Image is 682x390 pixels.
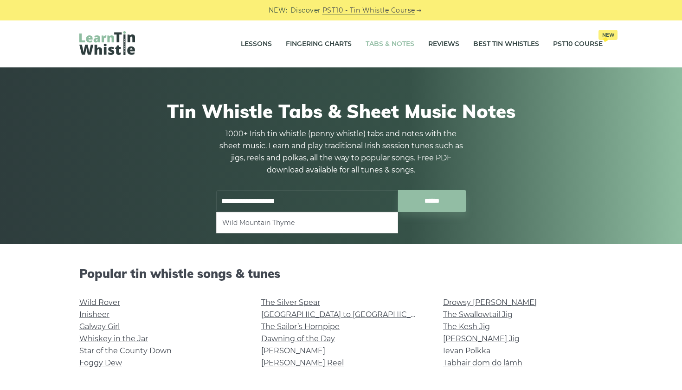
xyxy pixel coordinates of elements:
a: [GEOGRAPHIC_DATA] to [GEOGRAPHIC_DATA] [261,310,432,319]
a: Wild Rover [79,298,120,307]
a: Fingering Charts [286,33,352,56]
a: [PERSON_NAME] Jig [443,334,520,343]
a: Dawning of the Day [261,334,335,343]
a: The Sailor’s Hornpipe [261,322,340,331]
a: Galway Girl [79,322,120,331]
a: The Kesh Jig [443,322,490,331]
a: Tabs & Notes [366,33,414,56]
p: 1000+ Irish tin whistle (penny whistle) tabs and notes with the sheet music. Learn and play tradi... [216,128,466,176]
li: Wild Mountain Thyme [222,217,392,228]
a: Tabhair dom do lámh [443,358,522,367]
a: Foggy Dew [79,358,122,367]
span: New [598,30,618,40]
h2: Popular tin whistle songs & tunes [79,266,603,281]
a: Whiskey in the Jar [79,334,148,343]
a: Inisheer [79,310,109,319]
a: Star of the County Down [79,346,172,355]
a: The Silver Spear [261,298,320,307]
a: [PERSON_NAME] Reel [261,358,344,367]
a: PST10 CourseNew [553,33,603,56]
h1: Tin Whistle Tabs & Sheet Music Notes [79,100,603,122]
a: Drowsy [PERSON_NAME] [443,298,537,307]
a: The Swallowtail Jig [443,310,513,319]
img: LearnTinWhistle.com [79,31,135,55]
a: Reviews [428,33,459,56]
a: Lessons [241,33,272,56]
a: Best Tin Whistles [473,33,539,56]
a: Ievan Polkka [443,346,490,355]
a: [PERSON_NAME] [261,346,325,355]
